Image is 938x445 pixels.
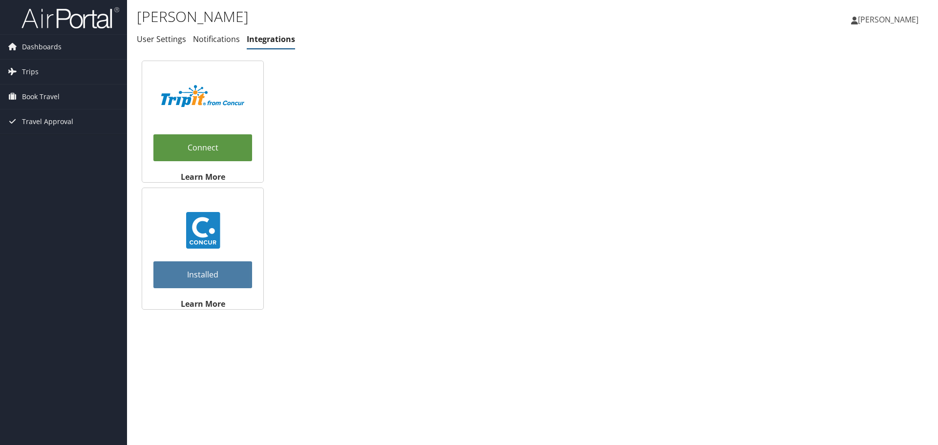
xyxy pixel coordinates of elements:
[181,171,225,182] strong: Learn More
[137,6,664,27] h1: [PERSON_NAME]
[858,14,918,25] span: [PERSON_NAME]
[22,60,39,84] span: Trips
[21,6,119,29] img: airportal-logo.png
[851,5,928,34] a: [PERSON_NAME]
[153,261,252,288] a: Installed
[185,212,221,249] img: concur_23.png
[22,35,62,59] span: Dashboards
[161,85,244,107] img: TripIt_Logo_Color_SOHP.png
[22,85,60,109] span: Book Travel
[193,34,240,44] a: Notifications
[153,134,252,161] a: Connect
[137,34,186,44] a: User Settings
[247,34,295,44] a: Integrations
[181,298,225,309] strong: Learn More
[22,109,73,134] span: Travel Approval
